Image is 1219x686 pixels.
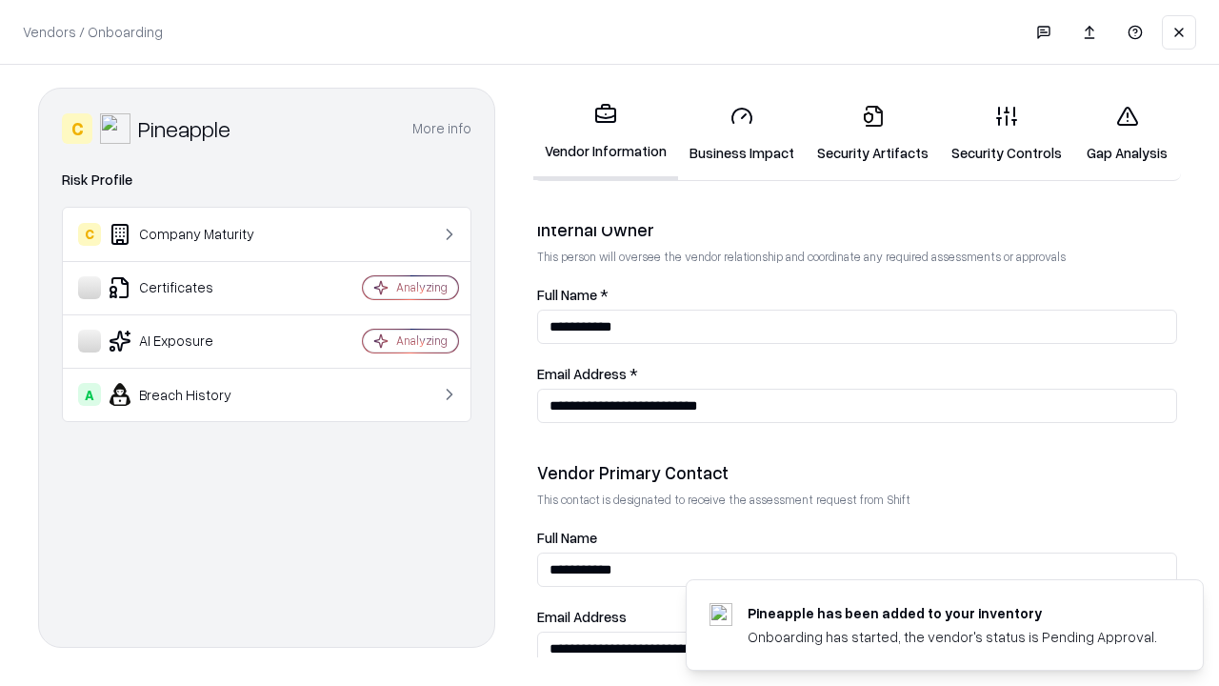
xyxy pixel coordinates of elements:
p: Vendors / Onboarding [23,22,163,42]
label: Email Address * [537,367,1177,381]
div: Pineapple has been added to your inventory [748,603,1157,623]
div: Certificates [78,276,306,299]
div: Analyzing [396,279,448,295]
label: Email Address [537,610,1177,624]
p: This person will oversee the vendor relationship and coordinate any required assessments or appro... [537,249,1177,265]
div: Onboarding has started, the vendor's status is Pending Approval. [748,627,1157,647]
a: Vendor Information [533,88,678,180]
div: Analyzing [396,333,448,349]
div: C [62,113,92,144]
p: This contact is designated to receive the assessment request from Shift [537,492,1177,508]
a: Gap Analysis [1073,90,1181,178]
div: Internal Owner [537,218,1177,241]
img: Pineapple [100,113,130,144]
div: Pineapple [138,113,230,144]
button: More info [412,111,471,146]
div: Breach History [78,383,306,406]
div: A [78,383,101,406]
div: AI Exposure [78,330,306,353]
a: Security Artifacts [806,90,940,178]
div: C [78,223,101,246]
div: Vendor Primary Contact [537,461,1177,484]
label: Full Name * [537,288,1177,302]
div: Company Maturity [78,223,306,246]
div: Risk Profile [62,169,471,192]
a: Security Controls [940,90,1073,178]
label: Full Name [537,531,1177,545]
img: pineappleenergy.com [709,603,732,626]
a: Business Impact [678,90,806,178]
